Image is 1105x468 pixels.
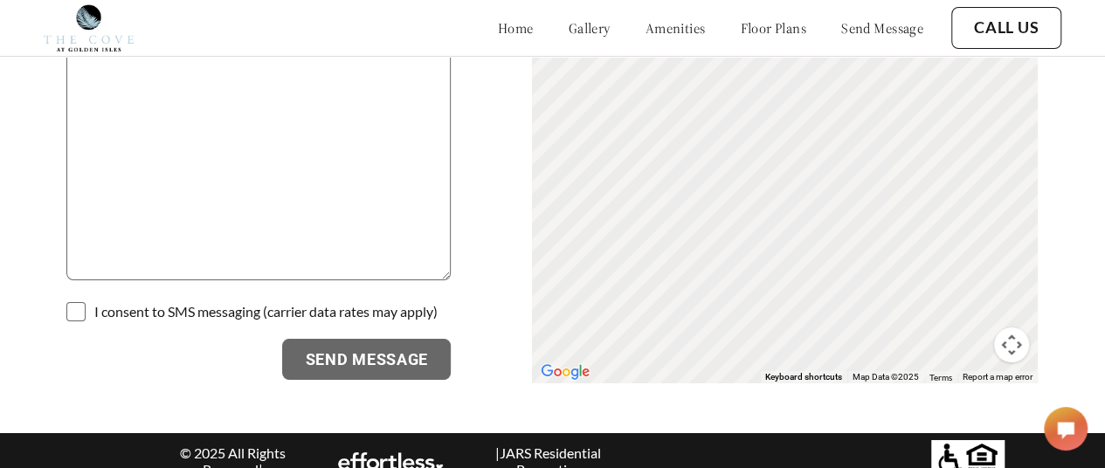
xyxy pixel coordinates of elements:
img: cove_at_golden_isles_logo.png [44,4,134,52]
a: Open this area in Google Maps (opens a new window) [536,361,594,383]
a: floor plans [740,19,806,37]
a: amenities [646,19,706,37]
a: Report a map error [963,372,1032,382]
span: Map Data ©2025 [853,372,919,382]
button: Keyboard shortcuts [765,371,842,383]
a: Call Us [974,18,1039,38]
a: send message [841,19,923,37]
button: Call Us [951,7,1061,49]
button: Send Message [282,339,451,381]
button: Map camera controls [994,327,1029,362]
img: Google [536,361,594,383]
a: home [498,19,534,37]
a: Terms (opens in new tab) [929,372,952,382]
a: gallery [569,19,611,37]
